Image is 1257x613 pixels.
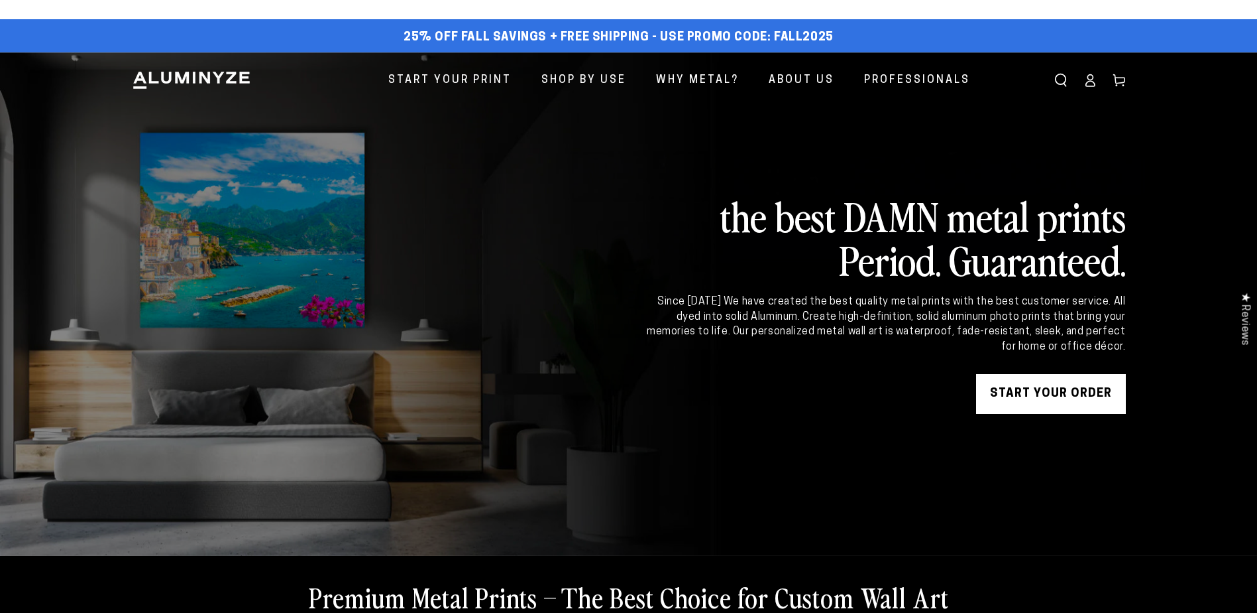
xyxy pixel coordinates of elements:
span: Start Your Print [388,71,512,90]
a: Why Metal? [646,63,749,98]
a: Professionals [854,63,980,98]
span: 25% off FALL Savings + Free Shipping - Use Promo Code: FALL2025 [404,31,834,45]
span: Why Metal? [656,71,739,90]
img: Aluminyze [132,70,251,90]
div: Click to open Judge.me floating reviews tab [1232,282,1257,356]
div: Since [DATE] We have created the best quality metal prints with the best customer service. All dy... [645,295,1126,354]
a: Shop By Use [531,63,636,98]
span: Shop By Use [541,71,626,90]
a: About Us [759,63,844,98]
span: About Us [769,71,834,90]
span: Professionals [864,71,970,90]
summary: Search our site [1046,66,1075,95]
a: START YOUR Order [976,374,1126,414]
a: Start Your Print [378,63,521,98]
h2: the best DAMN metal prints Period. Guaranteed. [645,194,1126,281]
